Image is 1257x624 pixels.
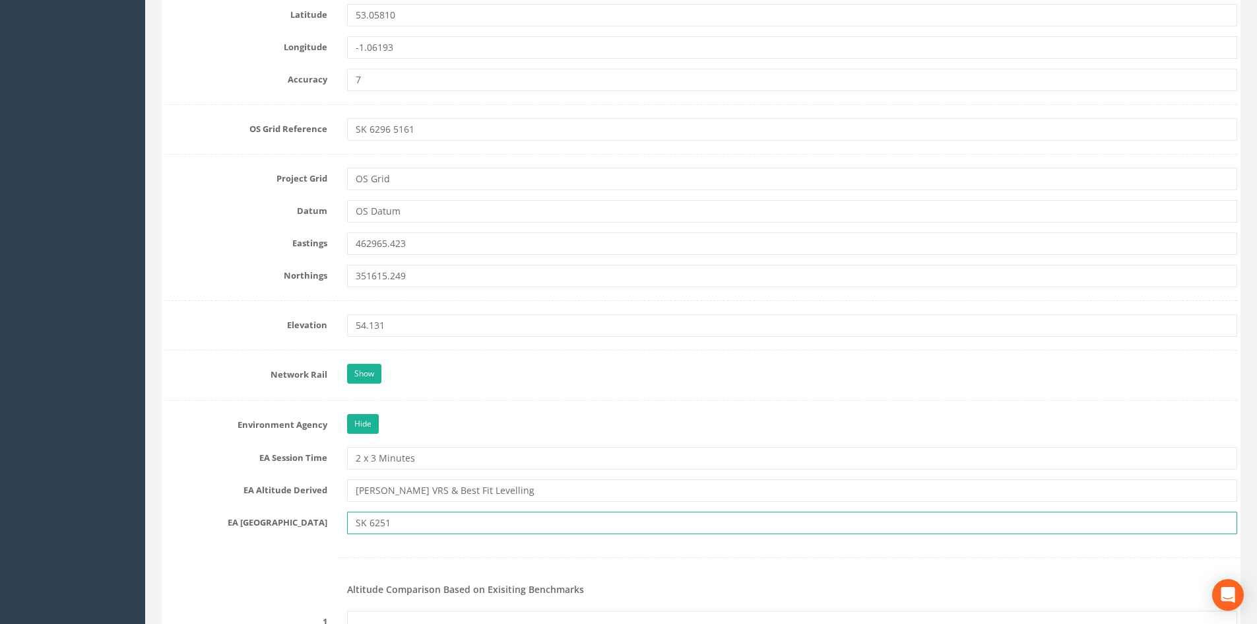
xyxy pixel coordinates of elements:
[155,232,337,250] label: Eastings
[155,36,337,53] label: Longitude
[155,69,337,86] label: Accuracy
[155,447,337,464] label: EA Session Time
[155,314,337,331] label: Elevation
[155,4,337,21] label: Latitude
[155,118,337,135] label: OS Grid Reference
[155,512,337,529] label: EA [GEOGRAPHIC_DATA]
[155,364,337,381] label: Network Rail
[347,414,379,434] a: Hide
[1212,579,1244,611] div: Open Intercom Messenger
[155,414,337,431] label: Environment Agency
[155,168,337,185] label: Project Grid
[155,200,337,217] label: Datum
[155,265,337,282] label: Northings
[347,584,1237,594] h4: Altitude Comparison Based on Exisiting Benchmarks
[347,364,381,384] a: Show
[155,479,337,497] label: EA Altitude Derived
